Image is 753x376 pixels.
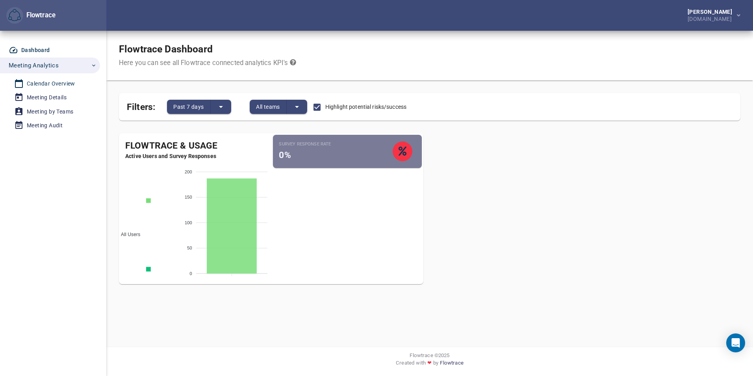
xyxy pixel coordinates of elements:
button: All teams [250,100,287,114]
span: Past 7 days [173,102,204,112]
div: Flowtrace [6,7,56,24]
span: Meeting Analytics [9,60,59,71]
tspan: 100 [185,220,192,225]
div: Here you can see all Flowtrace connected analytics KPI's [119,58,296,68]
tspan: 200 [185,169,192,174]
div: Calendar Overview [27,79,75,89]
h1: Flowtrace Dashboard [119,43,296,55]
tspan: 150 [185,195,192,199]
div: Dashboard [21,45,50,55]
tspan: 50 [187,246,192,250]
div: Meeting Details [27,93,67,102]
span: Active Users and Survey Responses [119,152,271,160]
tspan: 0 [190,271,192,276]
button: Flowtrace [6,7,23,24]
span: All Users [115,232,140,237]
div: [DOMAIN_NAME] [688,15,735,22]
span: Filters: [127,97,155,114]
span: Highlight potential risks/success [325,103,406,111]
span: Flowtrace © 2025 [410,352,449,359]
small: Survey Response Rate [279,141,393,147]
div: [PERSON_NAME] [688,9,735,15]
button: Past 7 days [167,100,210,114]
div: Meeting Audit [27,121,63,130]
span: 0% [279,150,291,160]
button: [PERSON_NAME][DOMAIN_NAME] [675,7,747,24]
span: ❤ [426,359,433,367]
div: split button [250,100,307,114]
div: Created with [113,359,747,370]
span: by [433,359,438,370]
div: Flowtrace & Usage [119,140,271,153]
img: Flowtrace [8,9,21,22]
a: Flowtrace [440,359,463,370]
div: split button [167,100,231,114]
div: Open Intercom Messenger [726,333,745,352]
span: All teams [256,102,280,112]
div: Meeting by Teams [27,107,73,117]
div: Flowtrace [23,11,56,20]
